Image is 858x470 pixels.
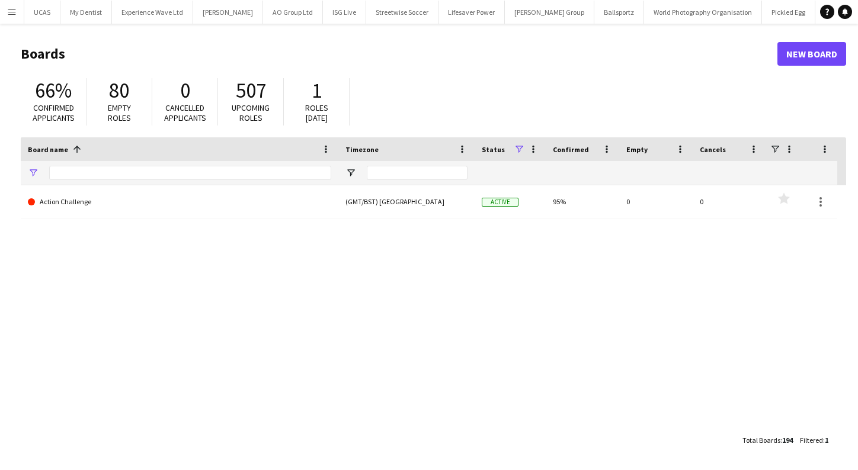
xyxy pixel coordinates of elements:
[825,436,828,445] span: 1
[28,168,39,178] button: Open Filter Menu
[263,1,323,24] button: AO Group Ltd
[782,436,793,445] span: 194
[338,185,475,218] div: (GMT/BST) [GEOGRAPHIC_DATA]
[232,102,270,123] span: Upcoming roles
[438,1,505,24] button: Lifesaver Power
[49,166,331,180] input: Board name Filter Input
[619,185,693,218] div: 0
[553,145,589,154] span: Confirmed
[60,1,112,24] button: My Dentist
[482,198,518,207] span: Active
[193,1,263,24] button: [PERSON_NAME]
[323,1,366,24] button: ISG Live
[108,102,131,123] span: Empty roles
[777,42,846,66] a: New Board
[24,1,60,24] button: UCAS
[305,102,328,123] span: Roles [DATE]
[626,145,648,154] span: Empty
[21,45,777,63] h1: Boards
[800,429,828,452] div: :
[546,185,619,218] div: 95%
[180,78,190,104] span: 0
[505,1,594,24] button: [PERSON_NAME] Group
[33,102,75,123] span: Confirmed applicants
[345,168,356,178] button: Open Filter Menu
[312,78,322,104] span: 1
[236,78,266,104] span: 507
[28,145,68,154] span: Board name
[345,145,379,154] span: Timezone
[700,145,726,154] span: Cancels
[35,78,72,104] span: 66%
[742,429,793,452] div: :
[762,1,815,24] button: Pickled Egg
[742,436,780,445] span: Total Boards
[800,436,823,445] span: Filtered
[644,1,762,24] button: World Photography Organisation
[367,166,468,180] input: Timezone Filter Input
[482,145,505,154] span: Status
[112,1,193,24] button: Experience Wave Ltd
[28,185,331,218] a: Action Challenge
[366,1,438,24] button: Streetwise Soccer
[693,185,766,218] div: 0
[594,1,644,24] button: Ballsportz
[164,102,206,123] span: Cancelled applicants
[109,78,129,104] span: 80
